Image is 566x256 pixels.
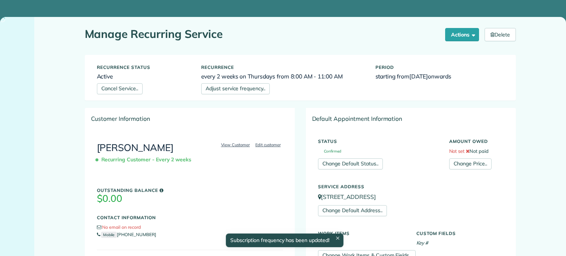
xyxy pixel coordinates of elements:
[219,141,252,148] a: View Customer
[375,65,504,70] h5: Period
[416,240,429,246] em: Key #
[201,83,270,94] a: Adjust service frequency..
[444,135,509,169] div: Not paid
[449,139,504,144] h5: Amount Owed
[97,73,191,80] h6: Active
[102,224,140,230] span: No email on record
[253,141,283,148] a: Edit customer
[409,73,428,80] span: [DATE]
[449,148,465,154] span: Not set
[375,73,504,80] h6: starting from onwards
[97,83,143,94] a: Cancel Service..
[85,108,295,129] div: Customer Information
[97,188,283,193] h5: Outstanding Balance
[416,231,504,236] h5: Custom Fields
[318,184,504,189] h5: Service Address
[97,193,283,204] h3: $0.00
[318,205,387,216] a: Change Default Address..
[201,65,364,70] h5: Recurrence
[306,108,516,129] div: Default Appointment Information
[85,28,440,40] h1: Manage Recurring Service
[485,28,516,41] a: Delete
[318,193,504,201] p: [STREET_ADDRESS]
[226,234,343,247] div: Subscription frequency has been updated!
[318,158,383,169] a: Change Default Status..
[97,153,195,166] span: Recurring Customer - Every 2 weeks
[449,158,492,169] a: Change Price..
[97,232,156,237] a: Mobile[PHONE_NUMBER]
[97,141,174,154] a: [PERSON_NAME]
[445,28,479,41] button: Actions
[318,231,405,236] h5: Work Items
[101,232,117,238] small: Mobile
[97,215,283,220] h5: Contact Information
[97,65,191,70] h5: Recurrence status
[318,150,342,153] span: Confirmed
[201,73,364,80] h6: every 2 weeks on Thursdays from 8:00 AM - 11:00 AM
[318,139,438,144] h5: Status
